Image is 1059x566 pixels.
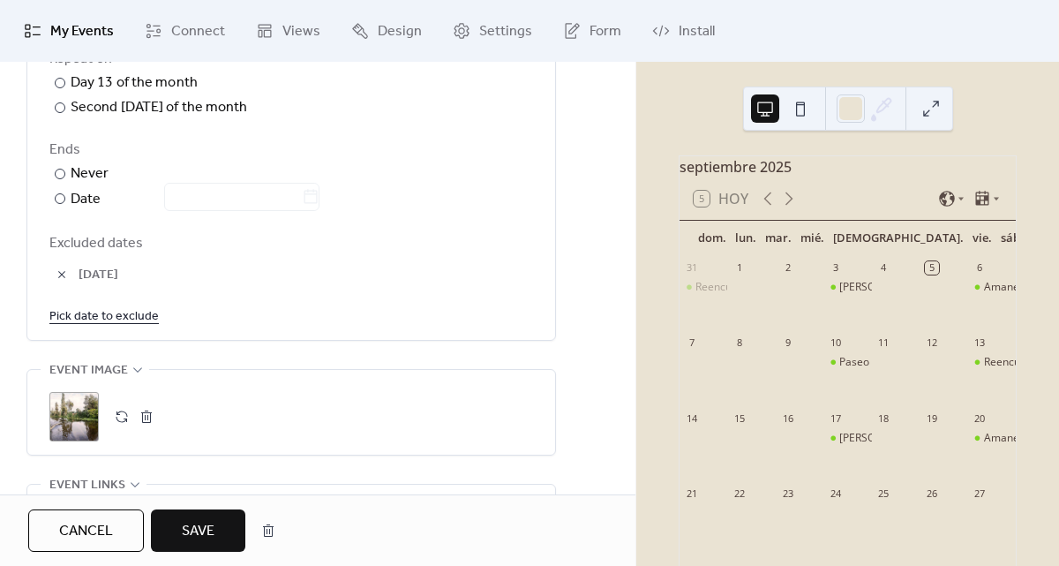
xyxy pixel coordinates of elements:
[973,411,987,425] div: 20
[829,411,842,425] div: 17
[925,411,938,425] div: 19
[71,188,319,211] div: Date
[796,221,829,256] div: mié.
[973,336,987,350] div: 13
[732,411,746,425] div: 15
[685,411,698,425] div: 14
[71,97,248,118] div: Second [DATE] of the month
[781,261,794,275] div: 2
[968,431,1016,446] div: Amanecer con Temazcalli
[49,475,125,496] span: Event links
[973,487,987,501] div: 27
[685,487,698,501] div: 21
[984,355,1047,370] div: Reencuentro
[996,221,1028,256] div: sáb.
[829,487,842,501] div: 24
[968,355,1016,370] div: Reencuentro
[49,49,529,70] div: Repeat on
[925,336,938,350] div: 12
[925,487,938,501] div: 26
[49,140,529,161] div: Ends
[151,509,245,552] button: Save
[550,7,635,55] a: Form
[131,7,238,55] a: Connect
[243,7,334,55] a: Views
[49,392,99,441] div: ;
[731,221,761,256] div: lun.
[781,487,794,501] div: 23
[823,355,871,370] div: Paseo Vivo, Un Regalo
[680,156,1016,177] div: septiembre 2025
[479,21,532,42] span: Settings
[829,221,968,256] div: [DEMOGRAPHIC_DATA].
[71,163,109,185] div: Never
[680,280,727,295] div: Reencuentro
[877,487,890,501] div: 25
[877,336,890,350] div: 11
[50,21,114,42] span: My Events
[968,280,1016,295] div: Amanecer en Fuego Vivo
[732,336,746,350] div: 8
[685,336,698,350] div: 7
[71,72,198,94] div: Day 13 of the month
[49,306,159,328] span: Pick date to exclude
[968,221,996,256] div: vie.
[695,280,758,295] div: Reencuentro
[732,487,746,501] div: 22
[439,7,545,55] a: Settings
[823,280,871,295] div: Temazcalli - Tekio (FAENA) Comunitario
[829,336,842,350] div: 10
[282,21,320,42] span: Views
[973,261,987,275] div: 6
[338,7,435,55] a: Design
[761,221,796,256] div: mar.
[79,265,533,286] span: [DATE]
[182,521,214,542] span: Save
[925,261,938,275] div: 5
[59,521,113,542] span: Cancel
[11,7,127,55] a: My Events
[378,21,422,42] span: Design
[49,360,128,381] span: Event image
[781,411,794,425] div: 16
[639,7,728,55] a: Install
[685,261,698,275] div: 31
[839,355,948,370] div: Paseo Vivo, Un Regalo
[839,280,1029,295] div: [PERSON_NAME] (FAENA) Comunitario
[829,261,842,275] div: 3
[781,336,794,350] div: 9
[732,261,746,275] div: 1
[49,233,533,254] span: Excluded dates
[839,431,1029,446] div: [PERSON_NAME] (FAENA) Comunitario
[28,509,144,552] button: Cancel
[171,21,225,42] span: Connect
[877,411,890,425] div: 18
[694,221,731,256] div: dom.
[823,431,871,446] div: Temazcalli - Tekio (FAENA) Comunitario
[590,21,621,42] span: Form
[679,21,715,42] span: Install
[877,261,890,275] div: 4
